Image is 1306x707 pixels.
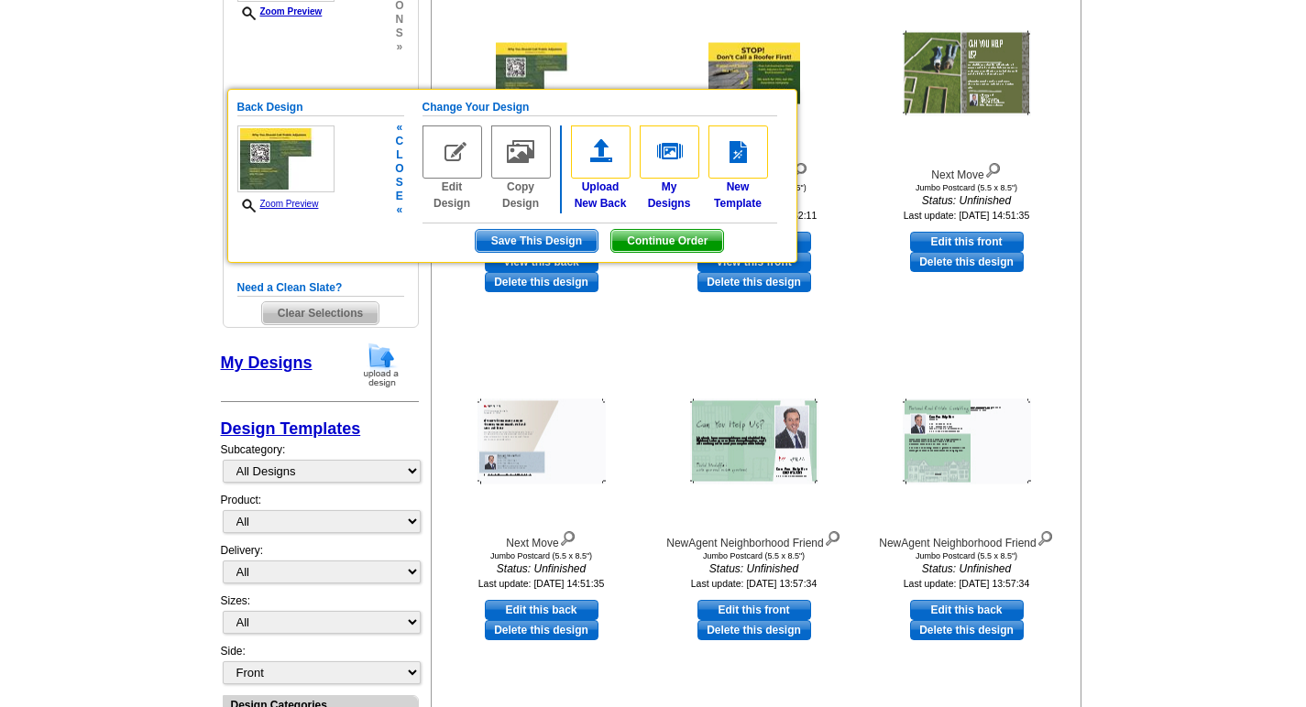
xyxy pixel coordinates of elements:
[221,419,361,438] a: Design Templates
[423,125,482,212] a: Edit Design
[910,600,1024,620] a: use this design
[221,492,419,542] div: Product:
[221,441,419,492] div: Subcategory:
[697,600,811,620] a: use this design
[653,560,855,577] i: Status: Unfinished
[690,399,818,484] img: NewAgent Neighborhood Friend
[640,125,699,212] a: MyDesigns
[476,230,598,252] span: Save This Design
[221,542,419,593] div: Delivery:
[691,578,818,589] small: Last update: [DATE] 13:57:34
[237,6,323,16] a: Zoom Preview
[866,560,1068,577] i: Status: Unfinished
[866,527,1068,551] div: NewAgent Neighborhood Friend
[441,527,642,551] div: Next Move
[640,125,699,179] img: my-designs.gif
[395,176,403,190] span: s
[653,551,855,560] div: Jumbo Postcard (5.5 x 8.5")
[395,13,403,27] span: n
[395,162,403,176] span: o
[441,560,642,577] i: Status: Unfinished
[221,593,419,643] div: Sizes:
[237,199,319,209] a: Zoom Preview
[491,125,551,179] img: copy-design-no.gif
[485,272,598,292] a: Delete this design
[237,99,404,116] h5: Back Design
[395,121,403,135] span: «
[395,27,403,40] span: s
[903,399,1031,484] img: NewAgent Neighborhood Friend
[984,158,1002,179] img: view design details
[485,600,598,620] a: use this design
[485,620,598,640] a: Delete this design
[559,527,576,547] img: view design details
[496,43,587,104] img: DC Postcard Back
[866,158,1068,183] div: Next Move
[610,229,724,253] button: Continue Order
[791,158,808,179] img: view design details
[477,399,606,484] img: Next Move
[262,302,379,324] span: Clear Selections
[824,527,841,547] img: view design details
[939,281,1306,707] iframe: LiveChat chat widget
[395,135,403,148] span: c
[571,125,631,179] img: upload-front.gif
[653,527,855,551] div: NewAgent Neighborhood Friend
[475,229,598,253] button: Save This Design
[866,551,1068,560] div: Jumbo Postcard (5.5 x 8.5")
[611,230,723,252] span: Continue Order
[910,620,1024,640] a: Delete this design
[423,125,482,179] img: edit-design-no.gif
[904,578,1030,589] small: Last update: [DATE] 13:57:34
[491,125,551,212] a: Copy Design
[237,125,335,192] img: small-thumb.jpg
[423,99,777,116] h5: Change Your Design
[221,353,313,372] a: My Designs
[571,125,631,212] a: UploadNew Back
[221,643,419,686] div: Side:
[395,40,403,54] span: »
[708,125,768,179] img: new-template.gif
[910,232,1024,252] a: use this design
[697,620,811,640] a: Delete this design
[866,192,1068,209] i: Status: Unfinished
[395,148,403,162] span: l
[708,43,800,104] img: DC Postcard Front
[478,578,605,589] small: Last update: [DATE] 14:51:35
[910,252,1024,272] a: Delete this design
[357,342,405,388] img: upload-design
[903,31,1031,116] img: Next Move
[395,190,403,203] span: e
[904,210,1030,221] small: Last update: [DATE] 14:51:35
[395,203,403,217] span: «
[441,551,642,560] div: Jumbo Postcard (5.5 x 8.5")
[697,272,811,292] a: Delete this design
[708,125,768,212] a: NewTemplate
[237,279,404,297] h5: Need a Clean Slate?
[866,183,1068,192] div: Jumbo Postcard (5.5 x 8.5")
